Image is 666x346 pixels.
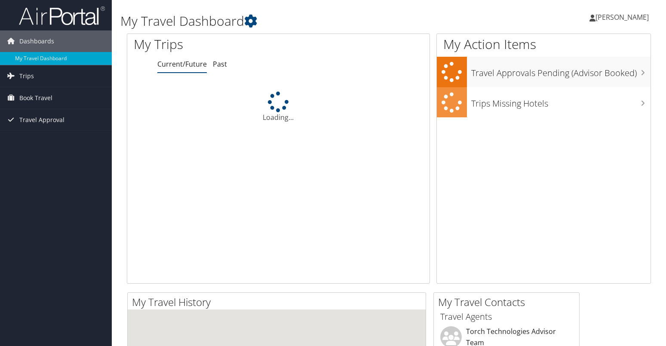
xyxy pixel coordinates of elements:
[589,4,657,30] a: [PERSON_NAME]
[134,35,297,53] h1: My Trips
[440,311,573,323] h3: Travel Agents
[157,59,207,69] a: Current/Future
[471,93,651,110] h3: Trips Missing Hotels
[437,87,651,118] a: Trips Missing Hotels
[213,59,227,69] a: Past
[471,63,651,79] h3: Travel Approvals Pending (Advisor Booked)
[19,65,34,87] span: Trips
[127,92,430,122] div: Loading...
[19,87,52,109] span: Book Travel
[120,12,479,30] h1: My Travel Dashboard
[19,6,105,26] img: airportal-logo.png
[437,35,651,53] h1: My Action Items
[438,295,579,309] h2: My Travel Contacts
[437,57,651,87] a: Travel Approvals Pending (Advisor Booked)
[132,295,426,309] h2: My Travel History
[595,12,649,22] span: [PERSON_NAME]
[19,31,54,52] span: Dashboards
[19,109,64,131] span: Travel Approval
